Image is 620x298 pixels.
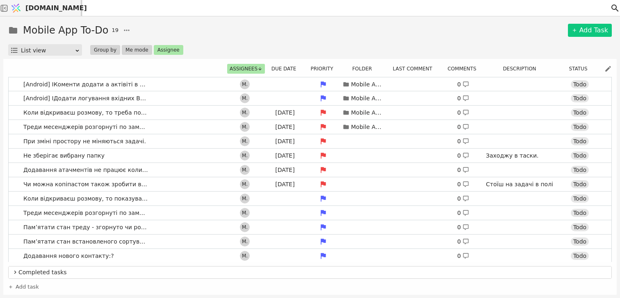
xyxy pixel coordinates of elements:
p: Mobile App To-Do [351,123,384,131]
button: Group by [90,45,120,55]
span: Todo [573,137,586,145]
span: Todo [573,94,586,102]
a: [Android] ІДодати логування вхідних Вотсапm.Mobile App To-Do0 Todo [9,91,611,105]
div: Due date [268,64,305,74]
p: Mobile App To-Do [351,94,384,103]
span: m. [240,122,250,132]
div: 0 [457,166,469,174]
div: 0 [457,223,469,232]
span: Не зберігає вибрану папку [20,150,108,162]
span: m. [240,136,250,146]
button: Priority [308,64,340,74]
a: Треди месенджерів розгорнуті по замовчуванню.m.[DATE]Mobile App To-Do0 Todo [9,120,611,134]
span: Todo [573,209,586,217]
span: m. [240,108,250,117]
span: Todo [573,252,586,260]
span: Todo [573,151,586,160]
a: Памʼятати стан встановленого сортування задачm.0 Todo [9,235,611,248]
span: m. [240,194,250,203]
div: 0 [457,80,469,89]
div: 0 [457,252,469,260]
p: Стоїш на задачі в полі назви або дескришн. Довгий тап. Paste [486,180,556,206]
div: 0 [457,209,469,217]
a: [Android] ІКоменти додати а актівіті в нагодахm.Mobile App To-Do0 Todo [9,77,611,91]
span: m. [240,222,250,232]
span: Чи можна копіпастом також зробити вставку зображена як атачмент? [20,178,151,190]
div: [DATE] [267,137,303,146]
span: Todo [573,108,586,117]
button: Assignee [154,45,183,55]
a: Додавання атачментів не працює коли з пошукуm.[DATE]0 Todo [9,163,611,177]
button: Folder [350,64,379,74]
span: Todo [573,237,586,246]
span: Todo [573,180,586,188]
span: [DOMAIN_NAME] [25,3,87,13]
span: Todo [573,194,586,203]
button: Last comment [390,64,440,74]
a: Треди месенджерів розгорнуті по замовчуванню.m.0 Todo [9,206,611,220]
div: Status [560,64,601,74]
span: Додавання нового контакту:? [20,250,117,262]
span: m. [240,165,250,175]
span: Памʼятати стан треду - згорнуто чи розгорнуто [20,221,151,233]
div: [DATE] [267,108,303,117]
div: [DATE] [267,151,303,160]
span: Completed tasks [18,268,608,277]
button: Me mode [122,45,152,55]
div: Priority [308,64,341,74]
span: m. [240,237,250,246]
a: Памʼятати стан треду - згорнуто чи розгорнутоm.0 Todo [9,220,611,234]
span: Todo [573,123,586,131]
span: Коли відкриваєш розмову, то треба показувати знизу повідомлення [20,107,151,119]
span: m. [240,79,250,89]
div: 0 [457,180,469,189]
span: Add task [16,283,39,291]
p: Заходжу в таски. вибираю папку, тобто фільтрую задачі. Тоді йду де інде, наприклад в [GEOGRAPHIC_... [486,151,556,246]
a: Додавання нового контакту:?m.0 Todo [9,249,611,263]
div: 0 [457,108,469,117]
button: Assignees [227,64,265,74]
a: При зміні простору не міняються задачі.m.[DATE]0 Todo [9,134,611,148]
span: Todo [573,223,586,231]
p: Mobile App To-Do [351,108,384,117]
div: List view [21,45,75,56]
h1: Mobile App To-Do [23,23,108,38]
span: m. [240,179,250,189]
a: [DOMAIN_NAME] [8,0,82,16]
div: 0 [457,137,469,146]
div: 0 [457,194,469,203]
div: [DATE] [267,180,303,189]
span: Памʼятати стан встановленого сортування задач [20,236,151,248]
a: Add task [8,283,39,291]
button: Description [500,64,543,74]
span: Додавання атачментів не працює коли з пошуку [20,164,151,176]
span: Треди месенджерів розгорнуті по замовчуванню. [20,207,151,219]
div: 0 [457,237,469,246]
div: [DATE] [267,166,303,174]
div: 0 [457,123,469,131]
span: Todo [573,166,586,174]
a: Коли відкриваєш розмову, то показувати знизу повідомлення требаm.0 Todo [9,192,611,205]
a: Коли відкриваєш розмову, то треба показувати знизу повідомленняm.[DATE]Mobile App To-Do0 Todo [9,106,611,120]
div: Description [487,64,557,74]
span: m. [240,208,250,218]
span: 19 [112,26,119,34]
img: Logo [10,0,22,16]
span: Коли відкриваєш розмову, то показувати знизу повідомлення треба [20,193,151,205]
p: Mobile App To-Do [351,80,384,89]
span: Треди месенджерів розгорнуті по замовчуванню. [20,121,151,133]
button: Due date [269,64,304,74]
a: Не зберігає вибрану папкуm.[DATE]0 Заходжу в таски. вибираю папку, тобто фільтрую задачі. Тоді йд... [9,149,611,163]
div: Last comment [388,64,442,74]
div: Assignees [228,64,264,74]
span: m. [240,151,250,160]
div: [DATE] [267,123,303,131]
div: 0 [457,151,469,160]
span: [Android] ІДодати логування вхідних Вотсап [20,93,151,104]
button: Comments [445,64,483,74]
span: [Android] ІКоменти додати а актівіті в нагодах [20,79,151,90]
a: Чи можна копіпастом також зробити вставку зображена як атачмент?m.[DATE]0 Стоїш на задачі в полі ... [9,177,611,191]
span: m. [240,93,250,103]
span: Todo [573,80,586,88]
button: Status [566,64,595,74]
